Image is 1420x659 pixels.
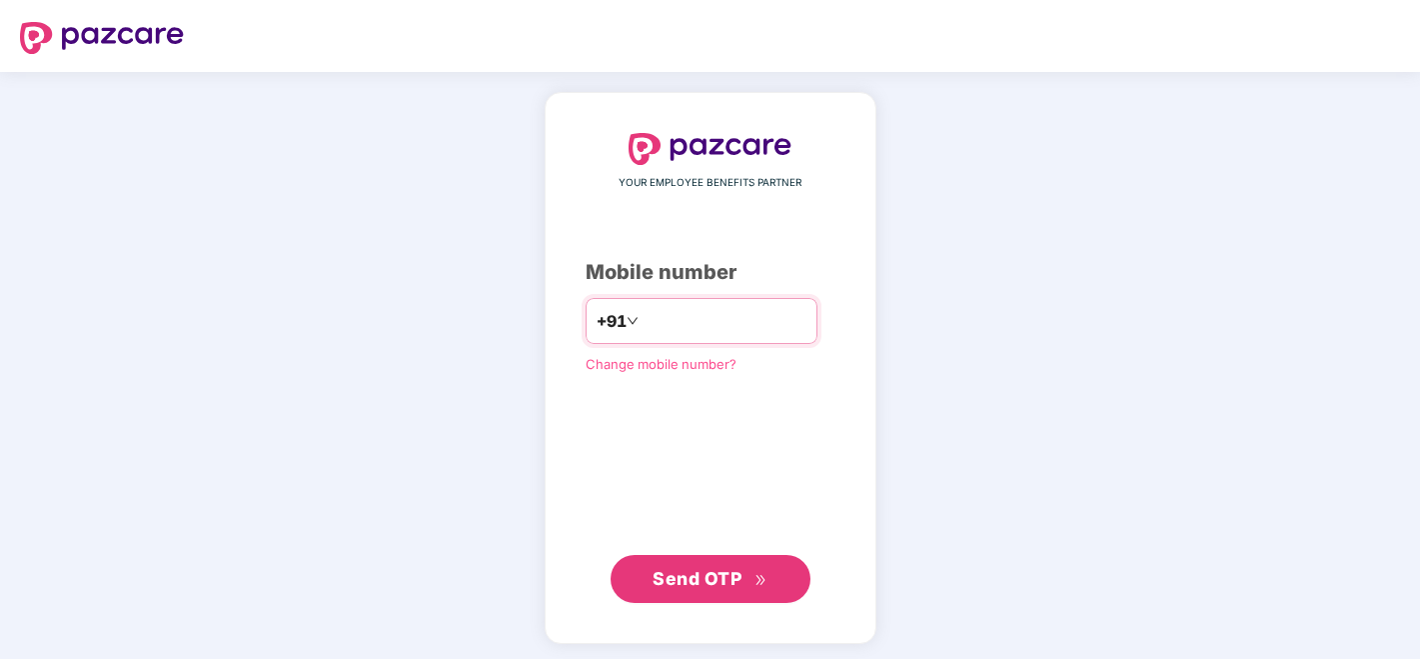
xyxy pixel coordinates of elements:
[754,574,767,587] span: double-right
[597,309,627,334] span: +91
[619,175,801,191] span: YOUR EMPLOYEE BENEFITS PARTNER
[611,555,810,603] button: Send OTPdouble-right
[586,257,835,288] div: Mobile number
[20,22,184,54] img: logo
[653,568,741,589] span: Send OTP
[627,315,639,327] span: down
[629,133,792,165] img: logo
[586,356,736,372] a: Change mobile number?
